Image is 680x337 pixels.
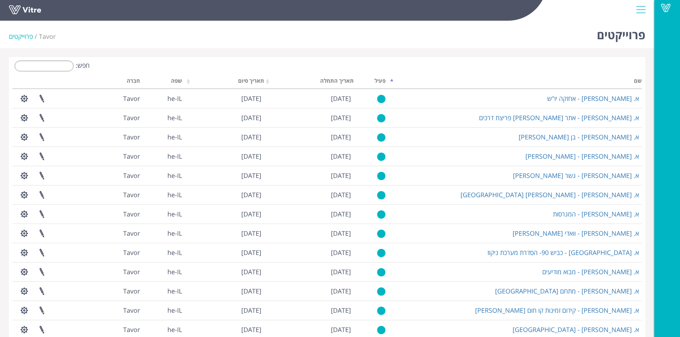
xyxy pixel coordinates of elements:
td: [DATE] [185,224,264,243]
img: yes [377,326,386,335]
td: [DATE] [185,127,264,147]
span: 221 [123,133,140,141]
span: 221 [123,267,140,276]
td: [DATE] [264,166,354,185]
td: he-IL [143,89,185,108]
a: א. [GEOGRAPHIC_DATA] - כביש 90- הסדרת מערכת ניקוז [487,248,639,257]
span: 221 [123,171,140,180]
td: [DATE] [185,89,264,108]
img: yes [377,133,386,142]
a: א. [PERSON_NAME] - אחזקה יו"ש [547,94,639,103]
th: חברה [97,75,143,89]
a: א. [PERSON_NAME] - [GEOGRAPHIC_DATA] [513,325,639,334]
th: פעיל [354,75,388,89]
td: he-IL [143,108,185,127]
td: he-IL [143,147,185,166]
span: 221 [123,325,140,334]
a: א. [PERSON_NAME] - בן [PERSON_NAME] [519,133,639,141]
a: א. [PERSON_NAME] - מתחם [GEOGRAPHIC_DATA] [495,287,639,295]
td: [DATE] [185,147,264,166]
td: [DATE] [264,127,354,147]
td: he-IL [143,262,185,281]
span: 221 [123,287,140,295]
th: תאריך סיום: activate to sort column ascending [185,75,264,89]
img: yes [377,191,386,200]
td: [DATE] [264,89,354,108]
td: [DATE] [264,147,354,166]
td: [DATE] [185,262,264,281]
th: תאריך התחלה: activate to sort column ascending [264,75,354,89]
img: yes [377,210,386,219]
td: he-IL [143,301,185,320]
img: yes [377,287,386,296]
td: he-IL [143,185,185,204]
a: א. [PERSON_NAME] - מבוא מודיעים [542,267,639,276]
span: 221 [123,306,140,315]
span: 221 [123,94,140,103]
input: חפש: [15,61,74,71]
td: he-IL [143,224,185,243]
th: שם: activate to sort column descending [388,75,642,89]
a: א. [PERSON_NAME] - [PERSON_NAME] [GEOGRAPHIC_DATA] [460,190,639,199]
td: [DATE] [264,262,354,281]
img: yes [377,229,386,238]
td: he-IL [143,204,185,224]
h1: פרוייקטים [597,18,645,48]
td: [DATE] [185,301,264,320]
span: 221 [123,113,140,122]
th: שפה [143,75,185,89]
td: he-IL [143,281,185,301]
span: 221 [123,190,140,199]
td: [DATE] [264,185,354,204]
td: [DATE] [185,204,264,224]
a: א. [PERSON_NAME] - אתר [PERSON_NAME] פריצת דרכים [479,113,639,122]
span: 221 [39,32,56,41]
a: א. [PERSON_NAME] - המגרסות [553,210,639,218]
img: yes [377,268,386,277]
td: he-IL [143,243,185,262]
td: [DATE] [264,243,354,262]
a: א. [PERSON_NAME] - גשר [PERSON_NAME] [513,171,639,180]
img: yes [377,114,386,123]
span: 221 [123,229,140,238]
span: 221 [123,210,140,218]
span: 221 [123,248,140,257]
td: [DATE] [264,281,354,301]
li: פרוייקטים [9,32,39,41]
img: yes [377,95,386,103]
td: [DATE] [185,108,264,127]
td: he-IL [143,166,185,185]
img: yes [377,172,386,180]
td: [DATE] [185,185,264,204]
td: [DATE] [185,166,264,185]
img: yes [377,152,386,161]
label: חפש: [12,61,90,71]
td: [DATE] [185,281,264,301]
a: א. [PERSON_NAME] - וואדי [PERSON_NAME] [513,229,639,238]
span: 221 [123,152,140,160]
td: [DATE] [264,204,354,224]
td: [DATE] [264,108,354,127]
td: he-IL [143,127,185,147]
a: א. [PERSON_NAME] - [PERSON_NAME] [525,152,639,160]
a: א. [PERSON_NAME] - קידום זמינות קו חום [PERSON_NAME] [475,306,639,315]
img: yes [377,249,386,257]
img: yes [377,306,386,315]
td: [DATE] [264,301,354,320]
td: [DATE] [264,224,354,243]
td: [DATE] [185,243,264,262]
